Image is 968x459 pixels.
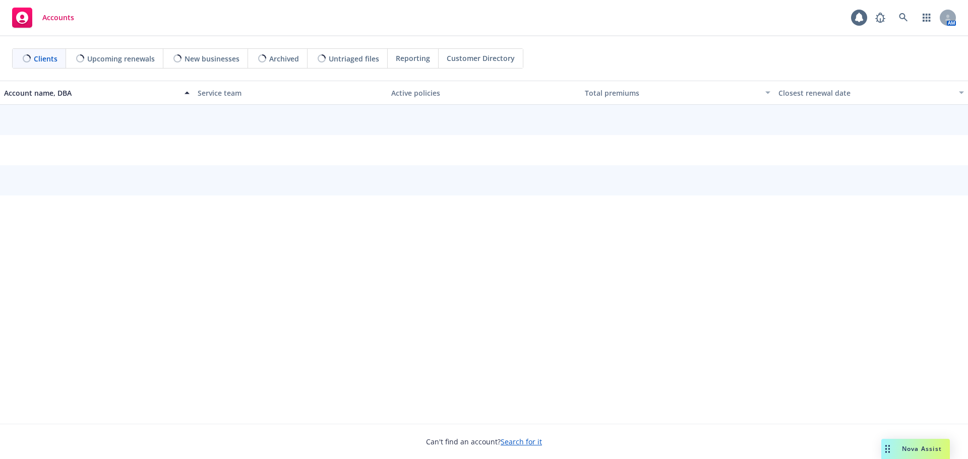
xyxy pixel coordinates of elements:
div: Service team [198,88,383,98]
div: Account name, DBA [4,88,178,98]
a: Accounts [8,4,78,32]
div: Drag to move [881,439,894,459]
button: Service team [194,81,387,105]
span: Can't find an account? [426,436,542,447]
span: Accounts [42,14,74,22]
div: Active policies [391,88,577,98]
span: Upcoming renewals [87,53,155,64]
span: Reporting [396,53,430,63]
span: Archived [269,53,299,64]
span: Nova Assist [902,444,942,453]
a: Switch app [917,8,937,28]
div: Closest renewal date [778,88,953,98]
span: Customer Directory [447,53,515,63]
span: Untriaged files [329,53,379,64]
button: Nova Assist [881,439,950,459]
a: Report a Bug [870,8,890,28]
span: New businesses [185,53,239,64]
div: Total premiums [585,88,759,98]
span: Clients [34,53,57,64]
a: Search [893,8,914,28]
button: Closest renewal date [774,81,968,105]
button: Active policies [387,81,581,105]
button: Total premiums [581,81,774,105]
a: Search for it [501,437,542,446]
